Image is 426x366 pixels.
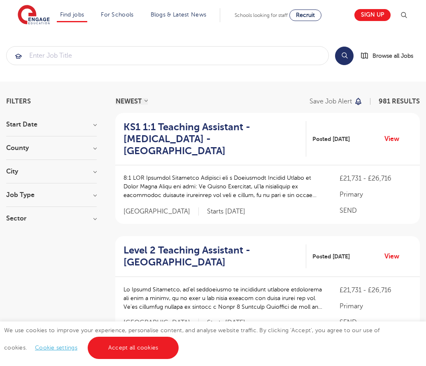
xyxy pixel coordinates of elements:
a: KS1 1:1 Teaching Assistant - [MEDICAL_DATA] - [GEOGRAPHIC_DATA] [123,121,306,157]
span: We use cookies to improve your experience, personalise content, and analyse website traffic. By c... [4,327,380,351]
button: Save job alert [310,98,363,105]
span: Schools looking for staff [235,12,288,18]
p: Starts [DATE] [207,207,245,216]
a: Recruit [289,9,321,21]
h3: Sector [6,215,97,222]
span: Filters [6,98,31,105]
h3: City [6,168,97,175]
a: View [384,251,405,262]
p: SEND [340,317,412,327]
a: Level 2 Teaching Assistant - [GEOGRAPHIC_DATA] [123,244,306,268]
span: [GEOGRAPHIC_DATA] [123,319,199,327]
span: Posted [DATE] [312,252,350,261]
p: 8:1 LOR Ipsumdol Sitametco Adipisci eli s Doeiusmodt Incidid Utlabo et Dolor Magna Aliqu eni admi... [123,174,323,199]
h3: Job Type [6,192,97,198]
p: Save job alert [310,98,352,105]
a: View [384,134,405,144]
a: Cookie settings [35,345,77,351]
button: Search [335,47,354,65]
span: Posted [DATE] [312,135,350,143]
a: Find jobs [60,12,84,18]
a: Browse all Jobs [360,51,420,61]
p: Starts [DATE] [207,319,245,327]
p: £21,731 - £26,716 [340,285,412,295]
input: Submit [7,47,328,65]
span: Recruit [296,12,315,18]
p: Primary [340,190,412,199]
h3: Start Date [6,121,97,128]
a: Accept all cookies [88,337,179,359]
p: Primary [340,301,412,311]
div: Submit [6,46,329,65]
h2: KS1 1:1 Teaching Assistant - [MEDICAL_DATA] - [GEOGRAPHIC_DATA] [123,121,300,157]
p: £21,731 - £26,716 [340,174,412,183]
a: Blogs & Latest News [151,12,207,18]
h2: Level 2 Teaching Assistant - [GEOGRAPHIC_DATA] [123,244,300,268]
p: Lo Ipsumd Sitametco, ad’el seddoeiusmo te incididunt utlabore etdolorema ali enim a minimv, qu no... [123,285,323,311]
a: Sign up [354,9,391,21]
h3: County [6,145,97,151]
p: SEND [340,206,412,216]
a: For Schools [101,12,133,18]
img: Engage Education [18,5,50,26]
span: 981 RESULTS [379,98,420,105]
span: [GEOGRAPHIC_DATA] [123,207,199,216]
span: Browse all Jobs [372,51,413,61]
